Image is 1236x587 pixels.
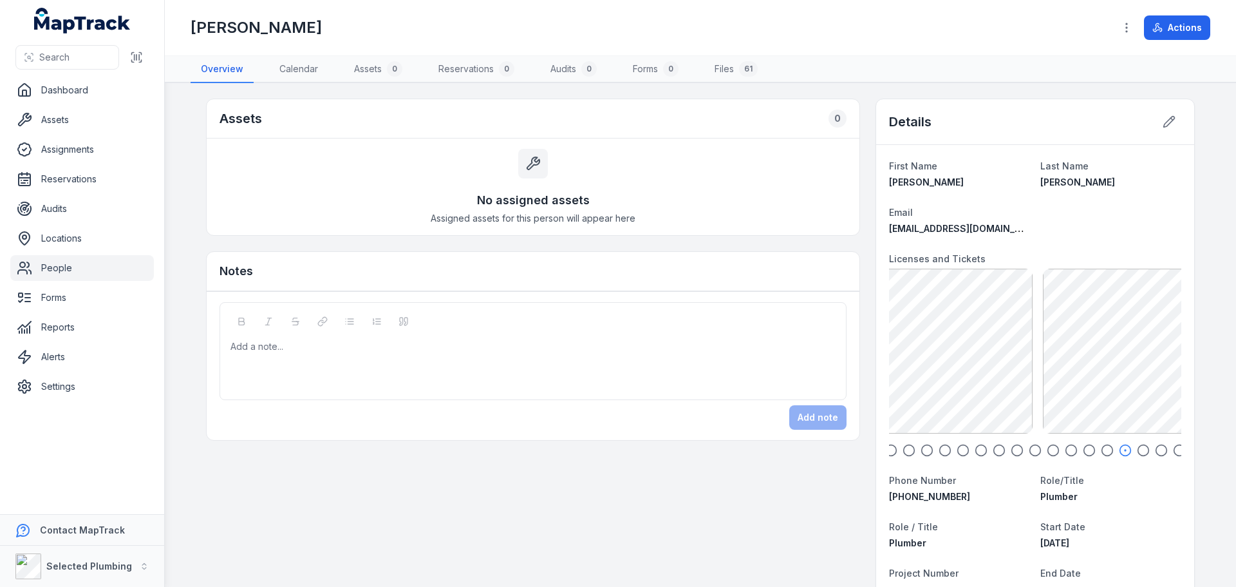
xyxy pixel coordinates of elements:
[889,568,959,579] span: Project Number
[889,253,986,264] span: Licenses and Tickets
[10,226,154,251] a: Locations
[889,160,937,171] span: First Name
[10,77,154,103] a: Dashboard
[15,45,119,70] button: Search
[1040,177,1115,188] span: [PERSON_NAME]
[581,61,597,77] div: 0
[1040,537,1069,548] span: [DATE]
[10,285,154,311] a: Forms
[1040,568,1081,579] span: End Date
[10,374,154,399] a: Settings
[889,113,932,131] h2: Details
[10,255,154,281] a: People
[34,8,131,34] a: MapTrack
[10,166,154,192] a: Reservations
[1040,491,1078,502] span: Plumber
[889,177,964,188] span: [PERSON_NAME]
[344,56,413,83] a: Assets0
[10,314,154,340] a: Reports
[220,110,262,128] h2: Assets
[1040,537,1069,548] time: 6/7/2006, 12:00:00 AM
[889,521,938,532] span: Role / Title
[623,56,689,83] a: Forms0
[499,61,514,77] div: 0
[889,223,1044,234] span: [EMAIL_ADDRESS][DOMAIN_NAME]
[431,212,635,225] span: Assigned assets for this person will appear here
[540,56,607,83] a: Audits0
[1040,160,1089,171] span: Last Name
[10,344,154,370] a: Alerts
[739,61,758,77] div: 61
[1040,521,1085,532] span: Start Date
[829,110,847,128] div: 0
[191,17,322,38] h1: [PERSON_NAME]
[220,262,253,280] h3: Notes
[477,191,590,209] h3: No assigned assets
[191,56,254,83] a: Overview
[10,107,154,133] a: Assets
[889,207,913,218] span: Email
[40,524,125,535] strong: Contact MapTrack
[387,61,402,77] div: 0
[10,137,154,162] a: Assignments
[46,561,132,572] strong: Selected Plumbing
[10,196,154,222] a: Audits
[889,491,970,502] span: [PHONE_NUMBER]
[39,51,70,64] span: Search
[1144,15,1210,40] button: Actions
[1040,475,1084,486] span: Role/Title
[889,475,956,486] span: Phone Number
[889,537,926,548] span: Plumber
[663,61,679,77] div: 0
[428,56,525,83] a: Reservations0
[269,56,328,83] a: Calendar
[704,56,768,83] a: Files61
